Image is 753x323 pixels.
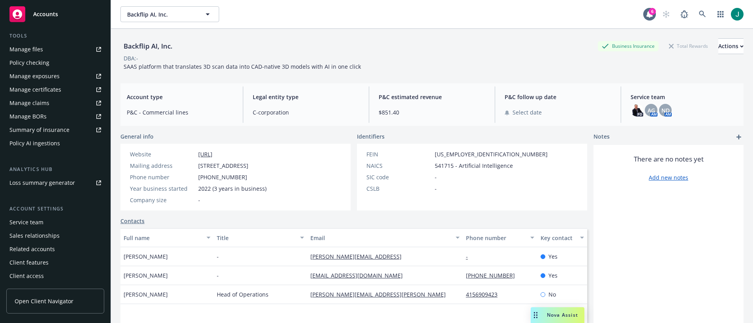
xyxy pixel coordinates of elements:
[6,216,104,229] a: Service team
[9,97,49,109] div: Manage claims
[649,173,688,182] a: Add new notes
[253,108,359,116] span: C-corporation
[6,229,104,242] a: Sales relationships
[366,184,432,193] div: CSLB
[466,291,504,298] a: 4156909423
[6,83,104,96] a: Manage certificates
[648,106,655,115] span: AG
[6,243,104,255] a: Related accounts
[6,3,104,25] a: Accounts
[676,6,692,22] a: Report a Bug
[6,256,104,269] a: Client features
[120,217,145,225] a: Contacts
[695,6,710,22] a: Search
[9,83,61,96] div: Manage certificates
[198,196,200,204] span: -
[310,291,452,298] a: [PERSON_NAME][EMAIL_ADDRESS][PERSON_NAME]
[198,161,248,170] span: [STREET_ADDRESS]
[217,290,269,299] span: Head of Operations
[718,38,744,54] button: Actions
[310,272,409,279] a: [EMAIL_ADDRESS][DOMAIN_NAME]
[435,150,548,158] span: [US_EMPLOYER_IDENTIFICATION_NUMBER]
[548,271,558,280] span: Yes
[6,32,104,40] div: Tools
[634,154,704,164] span: There are no notes yet
[6,110,104,123] a: Manage BORs
[531,307,541,323] div: Drag to move
[9,56,49,69] div: Policy checking
[130,150,195,158] div: Website
[310,234,451,242] div: Email
[379,93,485,101] span: P&C estimated revenue
[9,216,43,229] div: Service team
[357,132,385,141] span: Identifiers
[127,10,195,19] span: Backflip AI, Inc.
[124,54,138,62] div: DBA: -
[217,234,295,242] div: Title
[6,137,104,150] a: Policy AI ingestions
[649,8,656,15] div: 6
[547,312,578,318] span: Nova Assist
[548,252,558,261] span: Yes
[6,205,104,213] div: Account settings
[9,256,49,269] div: Client features
[548,290,556,299] span: No
[537,228,587,247] button: Key contact
[6,165,104,173] div: Analytics hub
[466,253,474,260] a: -
[310,253,408,260] a: [PERSON_NAME][EMAIL_ADDRESS]
[541,234,575,242] div: Key contact
[9,70,60,83] div: Manage exposures
[6,97,104,109] a: Manage claims
[731,8,744,21] img: photo
[124,234,202,242] div: Full name
[531,307,584,323] button: Nova Assist
[6,56,104,69] a: Policy checking
[217,271,219,280] span: -
[130,184,195,193] div: Year business started
[366,173,432,181] div: SIC code
[631,93,737,101] span: Service team
[120,132,154,141] span: General info
[713,6,729,22] a: Switch app
[15,297,73,305] span: Open Client Navigator
[593,132,610,142] span: Notes
[130,196,195,204] div: Company size
[120,228,214,247] button: Full name
[124,271,168,280] span: [PERSON_NAME]
[9,270,44,282] div: Client access
[198,184,267,193] span: 2022 (3 years in business)
[9,110,47,123] div: Manage BORs
[127,93,233,101] span: Account type
[665,41,712,51] div: Total Rewards
[130,161,195,170] div: Mailing address
[253,93,359,101] span: Legal entity type
[9,229,60,242] div: Sales relationships
[9,124,69,136] div: Summary of insurance
[435,173,437,181] span: -
[513,108,542,116] span: Select date
[598,41,659,51] div: Business Insurance
[33,11,58,17] span: Accounts
[9,137,60,150] div: Policy AI ingestions
[435,161,513,170] span: 541715 - Artificial Intelligence
[466,272,521,279] a: [PHONE_NUMBER]
[463,228,537,247] button: Phone number
[9,43,43,56] div: Manage files
[6,70,104,83] a: Manage exposures
[124,63,361,70] span: SAAS platform that translates 3D scan data into CAD-native 3D models with AI in one click
[6,270,104,282] a: Client access
[366,161,432,170] div: NAICS
[214,228,307,247] button: Title
[435,184,437,193] span: -
[9,243,55,255] div: Related accounts
[120,41,176,51] div: Backflip AI, Inc.
[734,132,744,142] a: add
[198,173,247,181] span: [PHONE_NUMBER]
[217,252,219,261] span: -
[6,124,104,136] a: Summary of insurance
[718,39,744,54] div: Actions
[631,104,643,116] img: photo
[6,43,104,56] a: Manage files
